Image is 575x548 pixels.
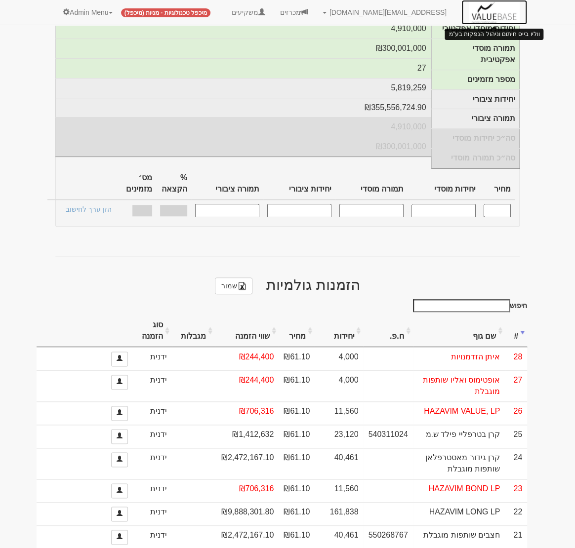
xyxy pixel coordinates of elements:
[413,347,505,370] td: איתן הזדמנויות
[279,448,315,479] td: ₪61.10
[432,129,520,149] td: סה״כ יחידות מוסדי
[215,401,279,425] td: ₪706,316
[432,109,520,129] td: תמורה ציבורי
[505,370,527,401] td: 27
[279,425,315,448] td: ₪61.10
[55,58,431,78] td: מספר מזמינים
[279,314,315,348] th: מחיר: activate to sort column ascending
[55,137,431,157] td: סה״כ תמורה
[505,502,527,525] td: 22
[432,39,520,70] td: תמורה מוסדי אפקטיבית
[315,370,363,401] td: 4,000
[413,370,505,401] td: אופטימוס ואליו שותפות מוגבלת
[215,425,279,448] td: ₪1,412,632
[156,168,191,199] th: % הקצאה
[315,314,363,348] th: יחידות: activate to sort column ascending
[121,8,210,17] span: מיכפל טכנולוגיות - מניות (מיכפל)
[48,276,527,294] h2: הזמנות גולמיות
[432,70,520,89] td: מספר מזמינים
[55,19,431,39] td: יחידות אפקטיבי
[133,425,172,448] td: ידנית
[432,149,520,168] td: סה״כ תמורה מוסדי
[133,314,172,348] th: סוג הזמנה: activate to sort column ascending
[133,370,172,401] td: ידנית
[238,282,246,290] img: excel-file-black.png
[480,168,515,199] th: מחיר
[133,479,172,502] td: ידנית
[133,448,172,479] td: ידנית
[363,314,412,348] th: ח.פ.: activate to sort column ascending
[315,502,363,525] td: 161,838
[315,401,363,425] td: 11,560
[215,502,279,525] td: ₪9,888,301.80
[445,29,543,40] div: ווליו בייס חיתום וניהול הנפקות בע"מ
[413,448,505,479] td: קרן גידור מאסטרפלאן שותפות מוגבלת
[279,502,315,525] td: ₪61.10
[279,401,315,425] td: ₪61.10
[505,425,527,448] td: 25
[413,401,505,425] td: HAZAVIM VALUE, LP
[363,425,412,448] td: 540311024
[432,19,520,39] td: יחידות מוסדי אפקטיבי
[505,479,527,502] td: 23
[505,448,527,479] td: 24
[315,347,363,370] td: 4,000
[55,98,431,117] td: תמורה ציבורי
[133,502,172,525] td: ידנית
[505,347,527,370] td: 28
[279,479,315,502] td: ₪61.10
[215,277,252,294] a: שמור
[215,479,279,502] td: ₪706,316
[335,168,408,199] th: תמורה מוסדי
[413,479,505,502] td: HAZAVIM BOND LP
[55,117,431,137] td: סה״כ יחידות
[410,299,527,312] label: חיפוש
[191,168,263,199] th: תמורה ציבורי
[413,299,510,312] input: חיפוש
[215,448,279,479] td: ₪2,472,167.10
[215,370,279,401] td: ₪244,400
[133,401,172,425] td: ידנית
[122,168,156,199] th: מס׳ מזמינים
[505,314,527,348] th: #: activate to sort column ascending
[133,347,172,370] td: ידנית
[279,370,315,401] td: ₪61.10
[413,502,505,525] td: HAZAVIM LONG LP
[279,347,315,370] td: ₪61.10
[315,425,363,448] td: 23,120
[408,168,480,199] th: יחידות מוסדי
[315,448,363,479] td: 40,461
[413,314,505,348] th: שם גוף: activate to sort column ascending
[215,347,279,370] td: ₪244,400
[413,425,505,448] td: קרן בטרפליי פילד ש.מ
[55,78,431,98] td: יחידות ציבורי
[55,39,431,58] td: תמורה אפקטיבית
[263,168,335,199] th: יחידות ציבורי
[315,479,363,502] td: 11,560
[172,314,215,348] th: מגבלות: activate to sort column ascending
[505,401,527,425] td: 26
[432,89,520,109] td: יחידות ציבורי
[215,314,279,348] th: שווי הזמנה: activate to sort column ascending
